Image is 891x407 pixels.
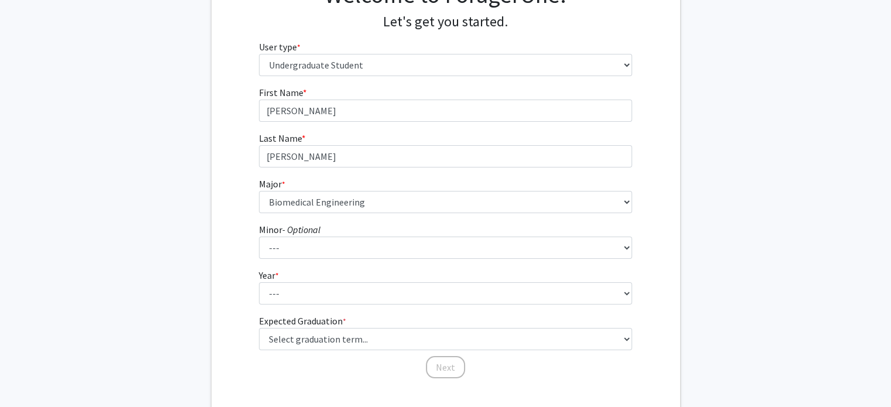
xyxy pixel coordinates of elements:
label: Major [259,177,285,191]
iframe: Chat [9,354,50,398]
h4: Let's get you started. [259,13,632,30]
span: Last Name [259,132,302,144]
label: Expected Graduation [259,314,346,328]
span: First Name [259,87,303,98]
label: Minor [259,223,320,237]
i: - Optional [282,224,320,235]
label: Year [259,268,279,282]
button: Next [426,356,465,378]
label: User type [259,40,301,54]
